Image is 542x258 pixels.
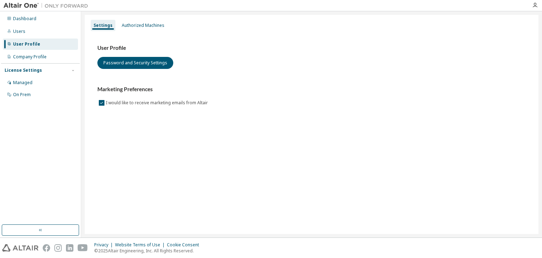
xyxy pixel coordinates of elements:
[13,54,47,60] div: Company Profile
[94,248,203,254] p: © 2025 Altair Engineering, Inc. All Rights Reserved.
[97,45,526,52] h3: User Profile
[97,57,173,69] button: Password and Security Settings
[13,29,25,34] div: Users
[2,244,38,252] img: altair_logo.svg
[5,68,42,73] div: License Settings
[167,242,203,248] div: Cookie Consent
[13,16,36,22] div: Dashboard
[94,242,115,248] div: Privacy
[115,242,167,248] div: Website Terms of Use
[106,99,209,107] label: I would like to receive marketing emails from Altair
[13,80,32,86] div: Managed
[122,23,164,28] div: Authorized Machines
[97,86,526,93] h3: Marketing Preferences
[43,244,50,252] img: facebook.svg
[4,2,92,9] img: Altair One
[66,244,73,252] img: linkedin.svg
[13,41,40,47] div: User Profile
[13,92,31,98] div: On Prem
[94,23,113,28] div: Settings
[78,244,88,252] img: youtube.svg
[54,244,62,252] img: instagram.svg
